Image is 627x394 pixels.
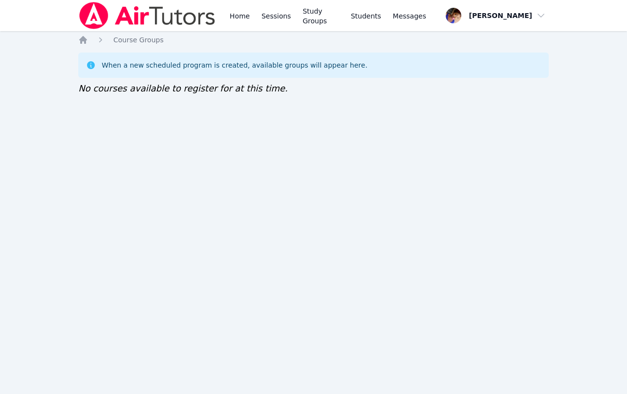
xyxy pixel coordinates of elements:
[113,35,163,45] a: Course Groups
[78,83,288,93] span: No courses available to register for at this time.
[102,60,367,70] div: When a new scheduled program is created, available groups will appear here.
[113,36,163,44] span: Course Groups
[393,11,426,21] span: Messages
[78,35,549,45] nav: Breadcrumb
[78,2,216,29] img: Air Tutors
